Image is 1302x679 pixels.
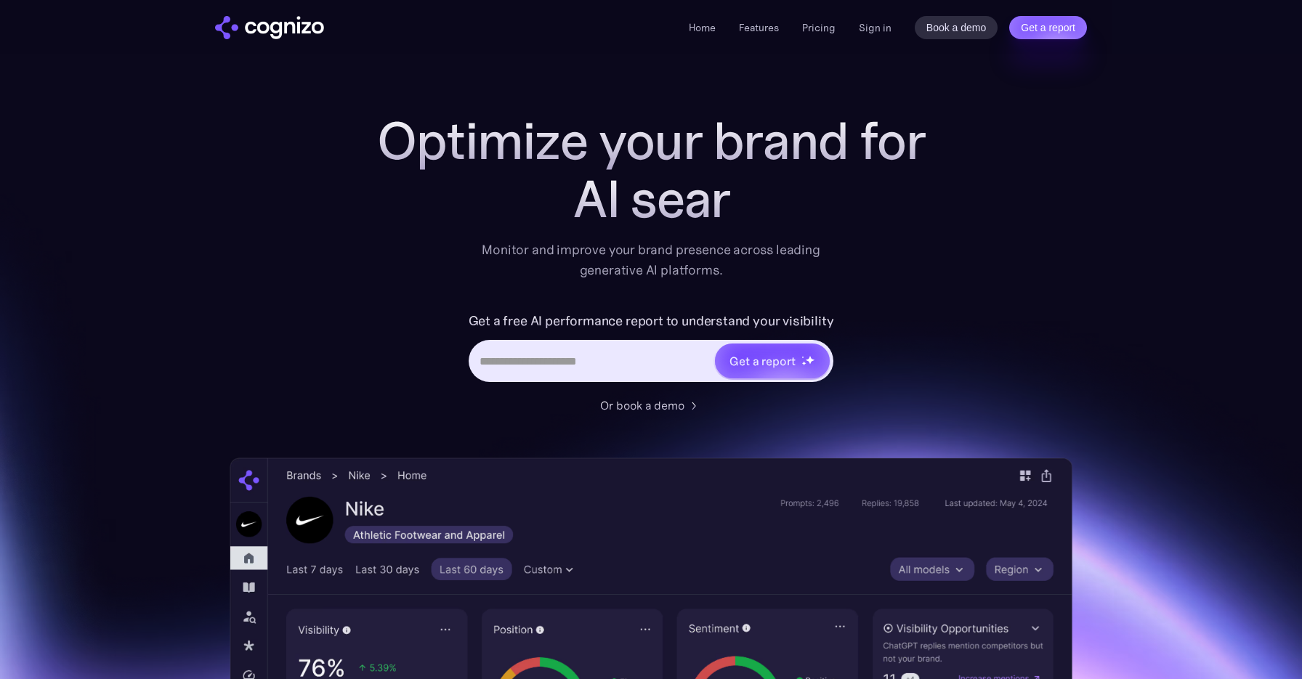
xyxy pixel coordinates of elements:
div: Get a report [729,352,795,370]
a: Or book a demo [600,397,702,414]
a: Pricing [802,21,836,34]
div: Or book a demo [600,397,684,414]
img: star [801,356,804,358]
form: Hero URL Input Form [469,309,834,389]
div: Monitor and improve your brand presence across leading generative AI platforms. [472,240,830,280]
a: Get a report [1009,16,1087,39]
div: AI sear [360,170,942,228]
a: Features [739,21,779,34]
a: Get a reportstarstarstar [713,342,831,380]
label: Get a free AI performance report to understand your visibility [469,309,834,333]
img: star [805,355,814,365]
a: Home [689,21,716,34]
a: Book a demo [915,16,998,39]
a: Sign in [859,19,891,36]
img: cognizo logo [215,16,324,39]
a: home [215,16,324,39]
h1: Optimize your brand for [360,112,942,170]
img: star [801,361,806,366]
